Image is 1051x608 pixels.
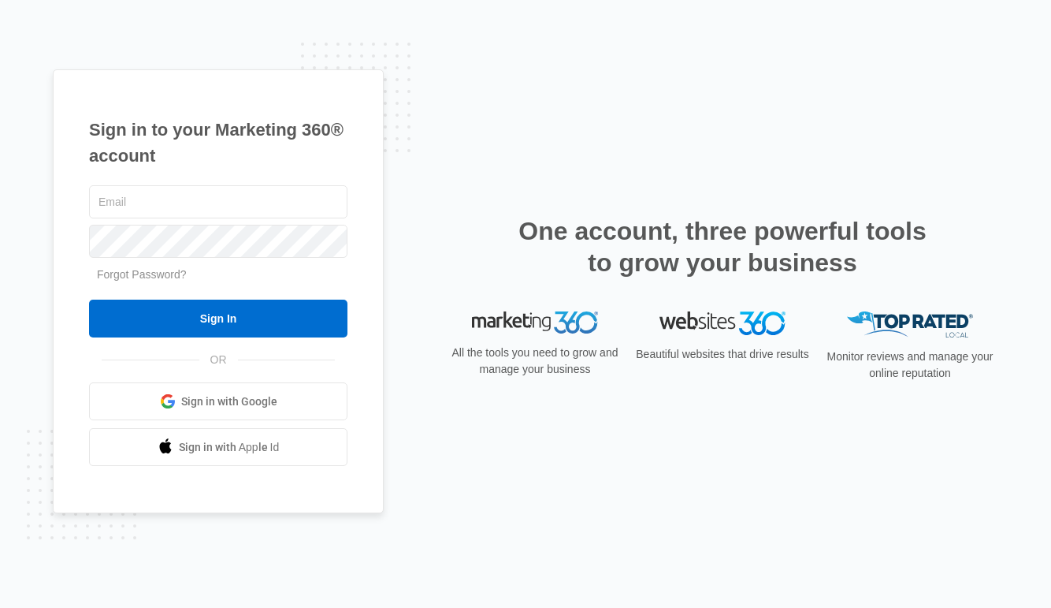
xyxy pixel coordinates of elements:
span: OR [199,352,238,368]
input: Email [89,185,347,218]
span: Sign in with Apple Id [179,439,280,456]
img: Websites 360 [659,311,785,334]
a: Sign in with Apple Id [89,428,347,466]
a: Sign in with Google [89,382,347,420]
img: Marketing 360 [472,311,598,334]
a: Forgot Password? [97,268,187,281]
h1: Sign in to your Marketing 360® account [89,117,347,169]
span: Sign in with Google [181,394,277,410]
img: Top Rated Local [847,311,973,338]
p: Monitor reviews and manage your online reputation [822,349,998,382]
p: All the tools you need to grow and manage your business [447,345,623,378]
p: Beautiful websites that drive results [634,346,811,363]
input: Sign In [89,300,347,338]
h2: One account, three powerful tools to grow your business [514,215,931,278]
